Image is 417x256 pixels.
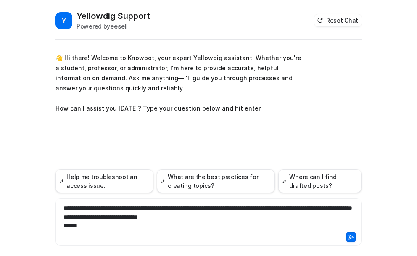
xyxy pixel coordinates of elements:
button: What are the best practices for creating topics? [157,169,275,193]
button: Help me troubleshoot an access issue. [55,169,153,193]
div: Powered by [77,22,150,31]
b: eesel [110,23,127,30]
button: Where can I find drafted posts? [278,169,362,193]
p: 👋 Hi there! Welcome to Knowbot, your expert Yellowdig assistant. Whether you're a student, profes... [55,53,301,113]
h2: Yellowdig Support [77,10,150,22]
span: Y [55,12,72,29]
button: Reset Chat [314,14,362,26]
